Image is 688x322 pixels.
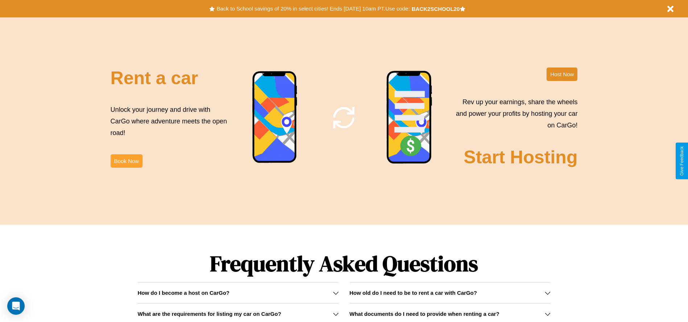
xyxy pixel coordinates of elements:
[137,290,229,296] h3: How do I become a host on CarGo?
[111,154,143,168] button: Book Now
[137,245,550,282] h1: Frequently Asked Questions
[679,146,684,176] div: Give Feedback
[464,147,578,168] h2: Start Hosting
[412,6,460,12] b: BACK2SCHOOL20
[111,104,230,139] p: Unlock your journey and drive with CarGo where adventure meets the open road!
[452,96,577,131] p: Rev up your earnings, share the wheels and power your profits by hosting your car on CarGo!
[137,311,281,317] h3: What are the requirements for listing my car on CarGo?
[350,311,499,317] h3: What documents do I need to provide when renting a car?
[252,71,298,164] img: phone
[215,4,411,14] button: Back to School savings of 20% in select cities! Ends [DATE] 10am PT.Use code:
[386,70,433,165] img: phone
[350,290,477,296] h3: How old do I need to be to rent a car with CarGo?
[7,297,25,315] div: Open Intercom Messenger
[111,68,198,89] h2: Rent a car
[547,68,577,81] button: Host Now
